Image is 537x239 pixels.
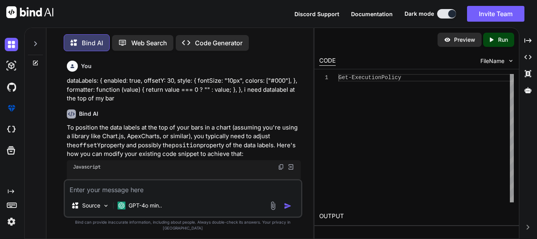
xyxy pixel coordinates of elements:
img: darkAi-studio [5,59,18,72]
h2: OUTPUT [314,207,519,226]
span: Dark mode [405,10,434,18]
span: FileName [480,57,504,65]
img: settings [5,215,18,228]
img: copy [278,164,284,170]
img: attachment [268,201,278,210]
p: dataLabels: { enabled: true, offsetY: 30, style: { fontSize: "10px", colors: ["#000"], }, formatt... [67,76,301,103]
img: premium [5,102,18,115]
img: chevron down [508,57,514,64]
img: preview [444,36,451,43]
p: Code Generator [195,38,243,48]
code: offsetY [76,141,101,149]
div: 1 [319,74,328,82]
div: CODE [319,56,336,66]
span: Get-ExecutionPolicy [338,74,401,81]
img: darkChat [5,38,18,51]
span: Discord Support [294,11,339,17]
h6: Bind AI [79,110,98,118]
img: Pick Models [103,202,109,209]
img: Open in Browser [287,163,294,170]
img: GPT-4o mini [118,202,125,209]
button: Documentation [351,10,393,18]
img: icon [284,202,292,210]
p: Bind AI [82,38,103,48]
img: githubDark [5,80,18,94]
p: To position the data labels at the top of your bars in a chart (assuming you're using a library l... [67,123,301,159]
p: Web Search [131,38,167,48]
p: Source [82,202,100,209]
img: cloudideIcon [5,123,18,136]
button: Discord Support [294,10,339,18]
img: Bind AI [6,6,53,18]
p: Bind can provide inaccurate information, including about people. Always double-check its answers.... [64,219,302,231]
p: Preview [454,36,475,44]
p: GPT-4o min.. [129,202,162,209]
p: Run [498,36,508,44]
code: position [172,141,200,149]
span: Javascript [73,164,101,170]
h6: You [81,62,92,70]
span: Documentation [351,11,393,17]
button: Invite Team [467,6,524,22]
